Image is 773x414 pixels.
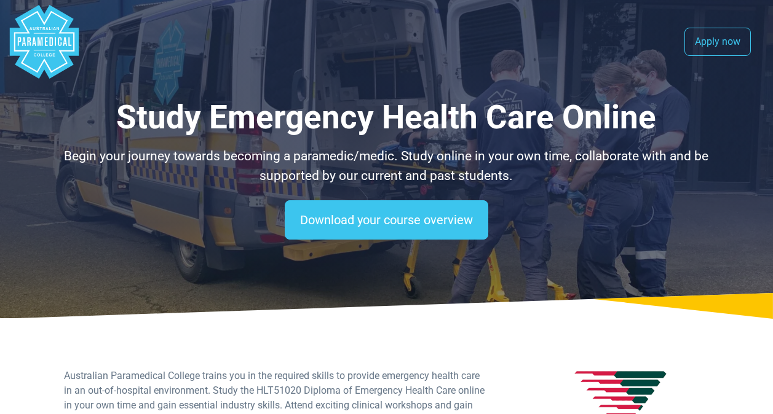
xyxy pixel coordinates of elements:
a: Download your course overview [285,200,488,240]
a: Apply now [684,28,751,56]
div: Australian Paramedical College [7,5,81,79]
p: Begin your journey towards becoming a paramedic/medic. Study online in your own time, collaborate... [64,147,708,186]
h1: Study Emergency Health Care Online [64,98,708,137]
